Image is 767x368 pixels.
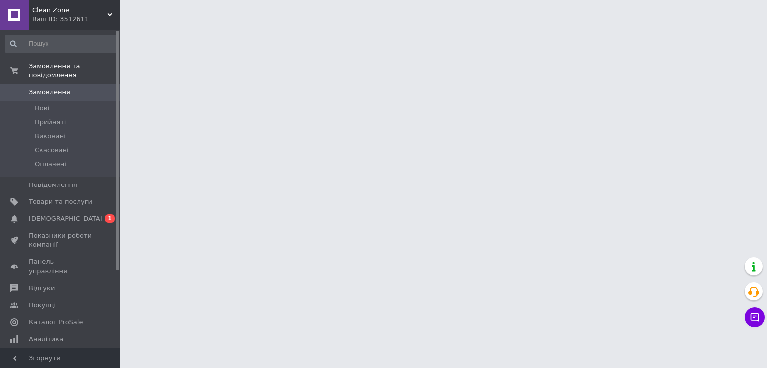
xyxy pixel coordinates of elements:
span: Товари та послуги [29,197,92,206]
span: Замовлення [29,88,70,97]
span: Clean Zone [32,6,107,15]
span: Виконані [35,132,66,141]
span: Прийняті [35,118,66,127]
span: Покупці [29,301,56,310]
span: Аналітика [29,335,63,344]
input: Пошук [5,35,118,53]
span: Нові [35,104,49,113]
button: Чат з покупцем [745,307,765,327]
span: 1 [105,214,115,223]
span: Оплачені [35,160,66,169]
span: Відгуки [29,284,55,293]
span: Каталог ProSale [29,318,83,327]
span: Замовлення та повідомлення [29,62,120,80]
span: Повідомлення [29,181,77,189]
span: Панель управління [29,257,92,275]
span: [DEMOGRAPHIC_DATA] [29,214,103,223]
div: Ваш ID: 3512611 [32,15,120,24]
span: Скасовані [35,146,69,155]
span: Показники роботи компанії [29,231,92,249]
